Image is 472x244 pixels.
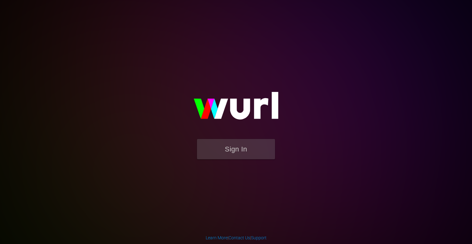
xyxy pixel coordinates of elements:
[229,235,250,240] a: Contact Us
[197,139,275,159] button: Sign In
[251,235,267,240] a: Support
[206,235,267,241] div: | |
[174,79,298,139] img: wurl-logo-on-black-223613ac3d8ba8fe6dc639794a292ebdb59501304c7dfd60c99c58986ef67473.svg
[206,235,228,240] a: Learn More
